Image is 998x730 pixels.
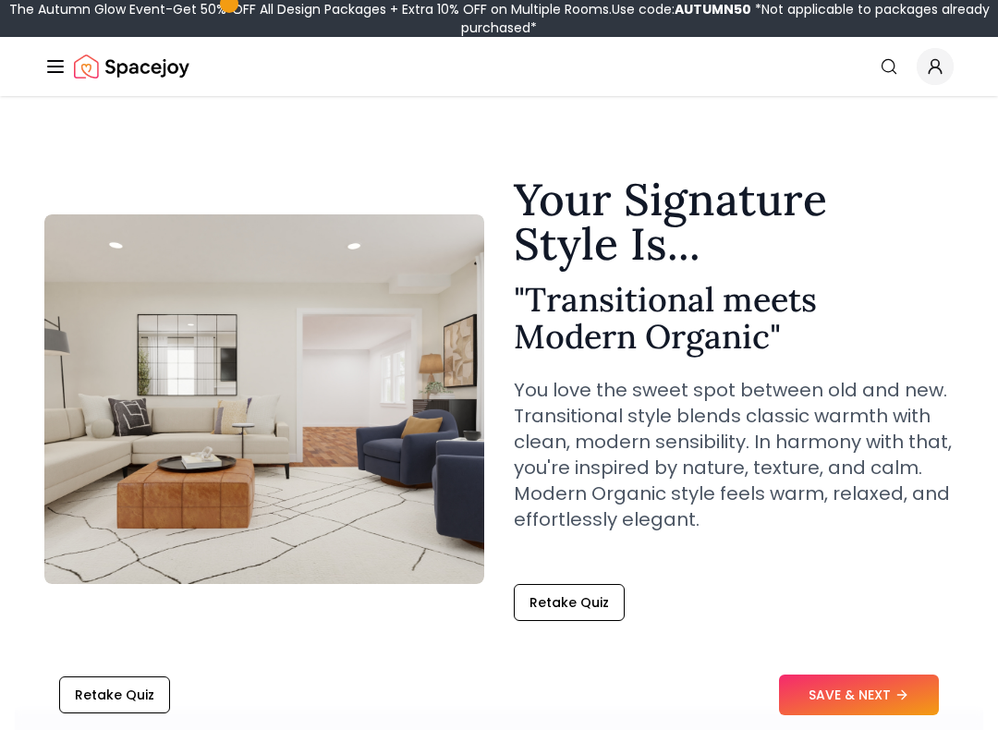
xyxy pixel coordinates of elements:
[59,676,170,713] button: Retake Quiz
[779,675,939,715] button: SAVE & NEXT
[74,48,189,85] a: Spacejoy
[74,48,189,85] img: Spacejoy Logo
[514,584,625,621] button: Retake Quiz
[44,214,484,584] img: Transitional meets Modern Organic Style Example
[514,281,954,355] h2: " Transitional meets Modern Organic "
[44,37,954,96] nav: Global
[514,177,954,266] h1: Your Signature Style Is...
[514,377,954,532] p: You love the sweet spot between old and new. Transitional style blends classic warmth with clean,...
